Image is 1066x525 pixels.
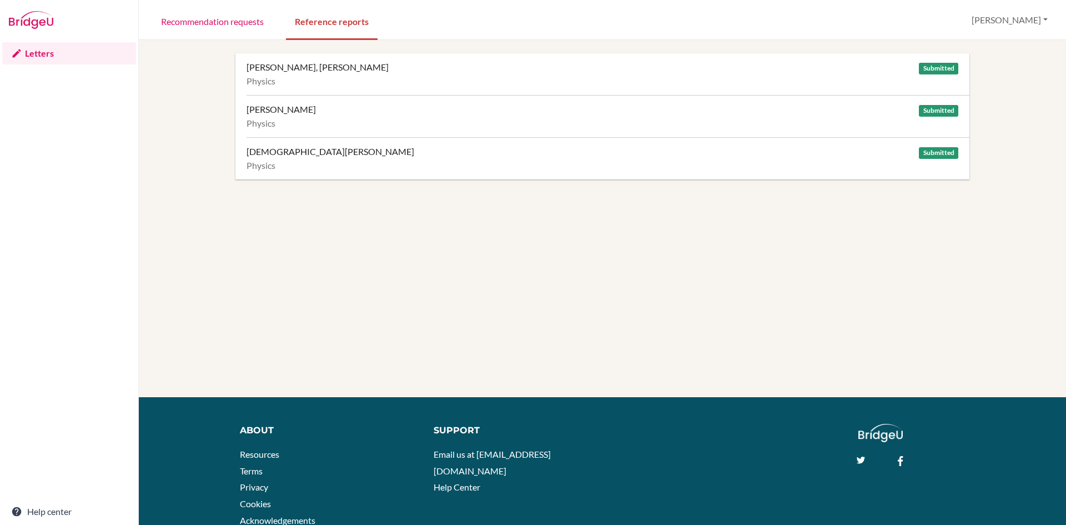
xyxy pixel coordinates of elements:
[247,76,958,87] div: Physics
[2,42,136,64] a: Letters
[434,449,551,476] a: Email us at [EMAIL_ADDRESS][DOMAIN_NAME]
[2,501,136,523] a: Help center
[967,9,1053,31] button: [PERSON_NAME]
[240,449,279,459] a: Resources
[247,53,969,95] a: [PERSON_NAME], [PERSON_NAME] Submitted Physics
[247,62,389,73] div: [PERSON_NAME], [PERSON_NAME]
[247,95,969,137] a: [PERSON_NAME] Submitted Physics
[247,118,958,129] div: Physics
[286,2,378,40] a: Reference reports
[240,424,409,437] div: About
[9,11,53,29] img: Bridge-U
[434,424,590,437] div: Support
[919,147,958,159] span: Submitted
[152,2,273,40] a: Recommendation requests
[247,160,958,171] div: Physics
[858,424,903,442] img: logo_white@2x-f4f0deed5e89b7ecb1c2cc34c3e3d731f90f0f143d5ea2071677605dd97b5244.png
[240,482,268,492] a: Privacy
[919,105,958,117] span: Submitted
[434,482,480,492] a: Help Center
[247,137,969,179] a: [DEMOGRAPHIC_DATA][PERSON_NAME] Submitted Physics
[247,146,414,157] div: [DEMOGRAPHIC_DATA][PERSON_NAME]
[919,63,958,74] span: Submitted
[240,498,271,509] a: Cookies
[247,104,316,115] div: [PERSON_NAME]
[240,466,263,476] a: Terms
